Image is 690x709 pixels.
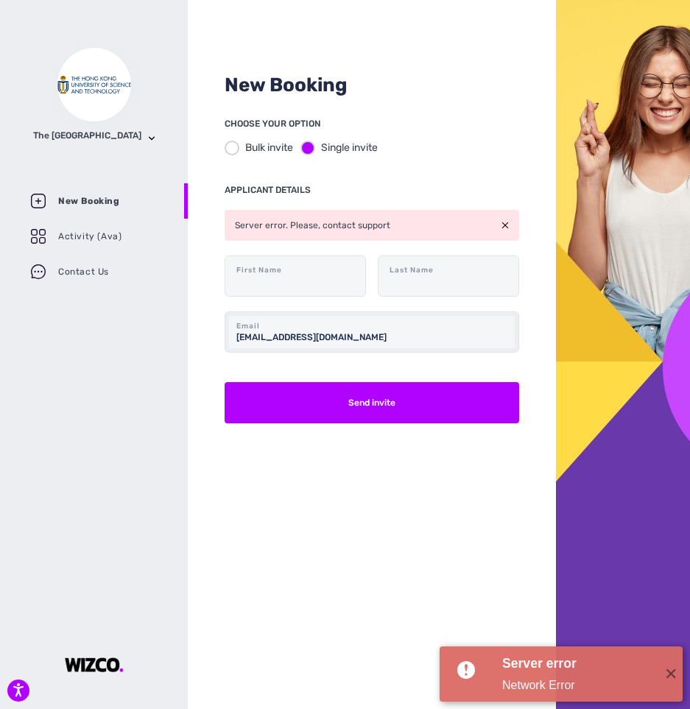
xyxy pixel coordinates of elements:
[33,130,141,141] h3: The [GEOGRAPHIC_DATA]
[321,140,378,155] div: Single invite
[149,135,155,141] img: chevron.5429b6f7.svg
[65,657,124,672] img: IauMAAAAASUVORK5CYII=
[29,192,47,210] img: booking-menu.9b7fd395.svg
[29,227,47,245] img: dashboard-menu.95417094.svg
[225,181,519,199] p: APPLICANT DETAILS
[225,115,519,133] p: CHOOSE YOUR OPTION
[57,76,131,94] img: company_logo.svg
[225,382,519,423] button: Send invite
[501,222,509,229] img: close.19314b5f.svg
[225,74,519,97] h2: New Booking
[502,654,653,673] div: Server error
[245,140,293,155] div: Bulk invite
[235,219,390,232] p: Server error. Please, contact support
[502,677,653,694] div: Network Error
[29,263,47,281] img: contact-us-menu.69139232.svg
